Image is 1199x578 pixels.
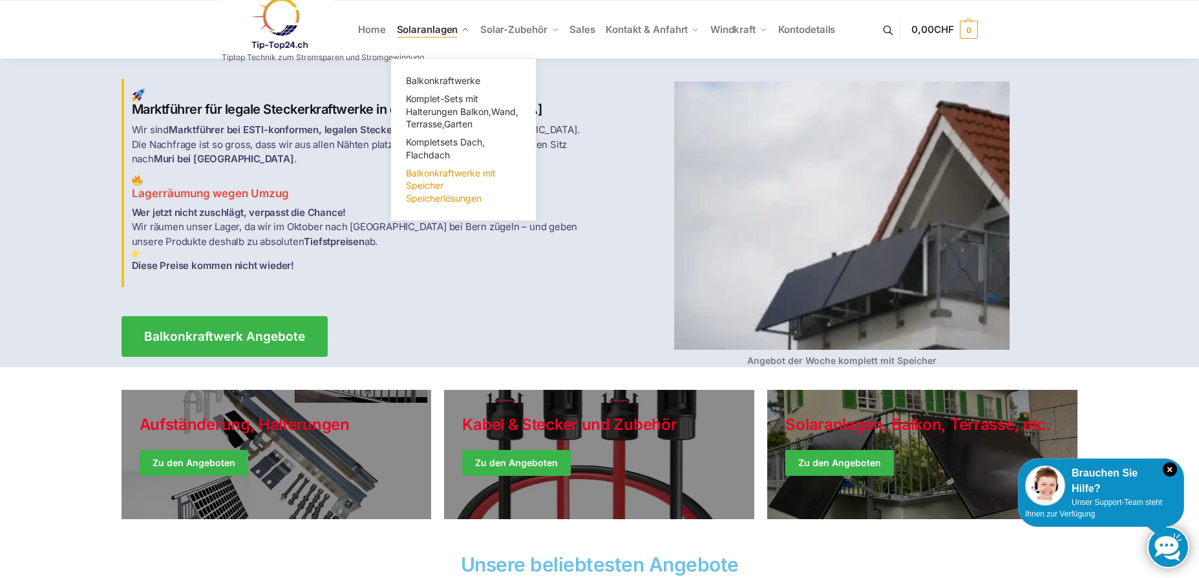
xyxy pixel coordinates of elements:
span: Solar-Zubehör [480,23,547,36]
img: Customer service [1025,466,1065,506]
div: Brauchen Sie Hilfe? [1025,466,1177,497]
a: Windkraft [705,1,773,59]
p: Wir sind in der [GEOGRAPHIC_DATA]. Die Nachfrage ist so gross, dass wir aus allen Nähten platzen ... [132,123,592,167]
span: Balkonkraftwerk Angebote [144,330,305,343]
h2: Marktführer für legale Steckerkraftwerke in der [GEOGRAPHIC_DATA] [132,89,592,118]
a: Balkonkraftwerke mit Speicher Speicherlösungen [399,164,528,208]
a: Kontodetails [772,1,840,59]
span: CHF [934,23,954,36]
strong: Wer jetzt nicht zuschlägt, verpasst die Chance! [132,206,346,219]
span: Kontakt & Anfahrt [606,23,688,36]
a: Balkonkraftwerke [399,72,528,90]
h3: Lagerräumung wegen Umzug [132,175,592,202]
span: Komplet-Sets mit Halterungen Balkon,Wand, Terrasse,Garten [406,93,518,129]
a: Sales [564,1,600,59]
p: Wir räumen unser Lager, da wir im Oktober nach [GEOGRAPHIC_DATA] bei Bern zügeln – und geben unse... [132,206,592,273]
span: Balkonkraftwerke [406,75,480,86]
img: Home 4 [674,81,1010,350]
span: Kompletsets Dach, Flachdach [406,136,485,160]
a: 0,00CHF 0 [911,10,977,49]
p: Tiptop Technik zum Stromsparen und Stromgewinnung [222,54,424,61]
span: 0 [960,21,978,39]
span: Unser Support-Team steht Ihnen zur Verfügung [1025,498,1162,519]
a: Winter Jackets [767,390,1077,519]
span: 0,00 [911,23,953,36]
a: Solar-Zubehör [475,1,564,59]
span: Balkonkraftwerke mit Speicher Speicherlösungen [406,167,496,204]
strong: Marktführer bei ESTI-konformen, legalen Steckerkraftwerken [169,123,452,136]
strong: Diese Preise kommen nicht wieder! [132,259,294,272]
h2: Unsere beliebtesten Angebote [122,555,1078,574]
img: Home 2 [132,175,143,186]
a: Kontakt & Anfahrt [600,1,705,59]
span: Sales [569,23,595,36]
span: Solaranlagen [397,23,458,36]
a: Balkonkraftwerk Angebote [122,316,328,357]
a: Solaranlagen [391,1,474,59]
a: Holiday Style [122,390,432,519]
strong: Angebot der Woche komplett mit Speicher [747,355,937,366]
span: Kontodetails [778,23,836,36]
a: Komplet-Sets mit Halterungen Balkon,Wand, Terrasse,Garten [399,90,528,133]
img: Home 3 [132,249,142,259]
strong: Tiefstpreisen [304,235,364,248]
span: Windkraft [710,23,756,36]
img: Home 1 [132,89,145,102]
i: Schließen [1163,462,1177,476]
strong: Muri bei [GEOGRAPHIC_DATA] [154,153,294,165]
a: Kompletsets Dach, Flachdach [399,133,528,164]
a: Holiday Style [444,390,754,519]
